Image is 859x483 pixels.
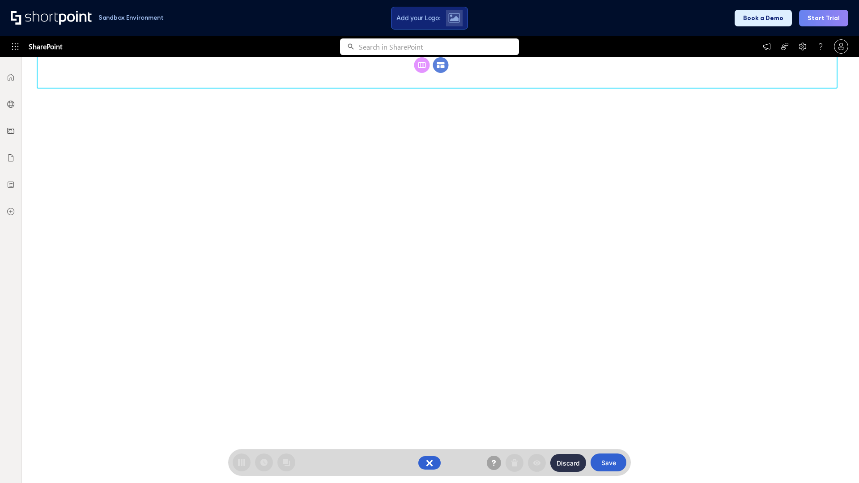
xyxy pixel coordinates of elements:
iframe: Chat Widget [814,440,859,483]
input: Search in SharePoint [359,38,519,55]
span: Add your Logo: [396,14,440,22]
button: Save [591,453,626,471]
span: SharePoint [29,36,62,57]
img: Upload logo [448,13,460,23]
h1: Sandbox Environment [98,15,164,20]
button: Book a Demo [735,10,792,26]
button: Discard [550,454,586,472]
button: Start Trial [799,10,848,26]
